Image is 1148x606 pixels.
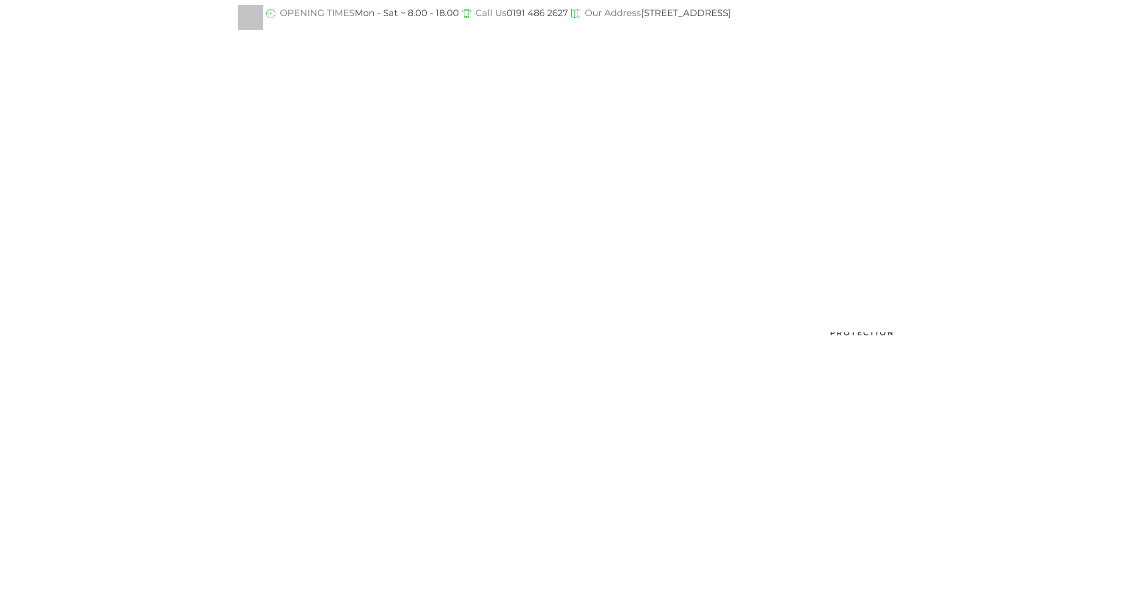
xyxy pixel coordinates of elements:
span: Our Address [585,8,641,19]
span: Mon - Sat ~ 8.00 - 18.00 [355,8,459,19]
a: Our Address[STREET_ADDRESS] [568,8,731,19]
span: 0191 486 2627 [507,8,568,19]
a: Call Us0191 486 2627 [459,8,568,19]
span: OPENING TIMES [280,8,355,19]
img: Green Door Mortgages North East [238,5,263,30]
span: [STREET_ADDRESS] [641,8,731,19]
span: Call Us [475,8,507,19]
